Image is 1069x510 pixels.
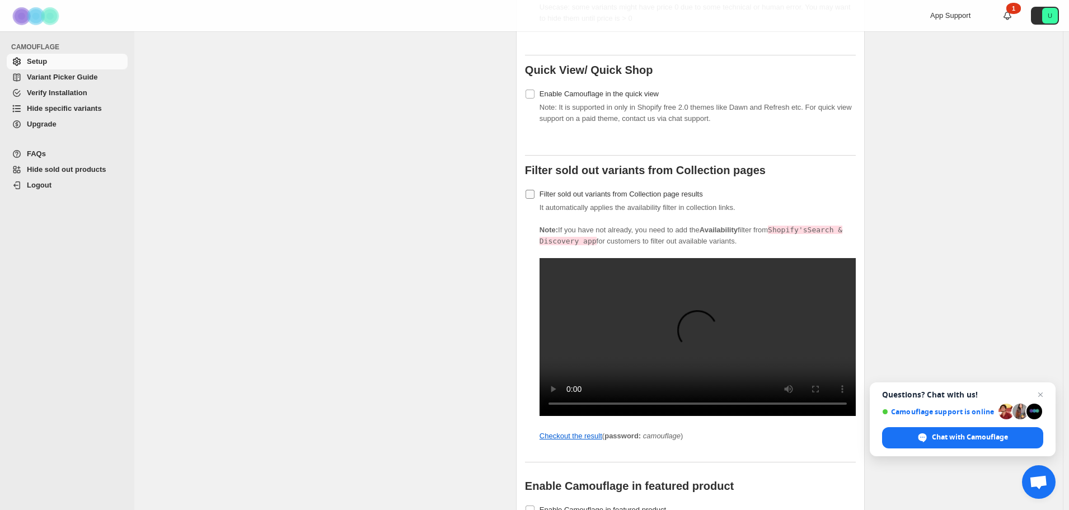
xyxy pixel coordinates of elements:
span: Upgrade [27,120,57,128]
span: FAQs [27,149,46,158]
b: Quick View/ Quick Shop [525,64,653,76]
a: 1 [1002,10,1013,21]
a: Checkout the result [540,432,602,440]
a: Setup [7,54,128,69]
strong: password: [604,432,641,440]
b: Note: [540,226,558,234]
span: Setup [27,57,47,65]
span: Hide sold out products [27,165,106,174]
a: Variant Picker Guide [7,69,128,85]
span: Questions? Chat with us! [882,390,1043,399]
a: Hide sold out products [7,162,128,177]
div: 1 [1006,3,1021,14]
p: If you have not already, you need to add the filter from for customers to filter out available va... [540,224,856,247]
span: Logout [27,181,51,189]
span: Verify Installation [27,88,87,97]
span: Chat with Camouflage [932,432,1008,442]
span: Chat with Camouflage [882,427,1043,448]
p: ( ) [540,431,856,442]
span: It automatically applies the availability filter in collection links. [540,203,856,442]
video: Add availability filter [540,258,856,416]
text: U [1048,12,1052,19]
span: Variant Picker Guide [27,73,97,81]
a: Upgrade [7,116,128,132]
a: Open chat [1022,465,1056,499]
button: Avatar with initials U [1031,7,1059,25]
span: Filter sold out variants from Collection page results [540,190,703,198]
span: Enable Camouflage in the quick view [540,90,659,98]
i: camouflage [643,432,681,440]
a: Logout [7,177,128,193]
span: Hide specific variants [27,104,102,113]
b: Filter sold out variants from Collection pages [525,164,766,176]
span: Camouflage support is online [882,408,995,416]
a: Verify Installation [7,85,128,101]
span: CAMOUFLAGE [11,43,129,52]
span: Note: It is supported in only in Shopify free 2.0 themes like Dawn and Refresh etc. For quick vie... [540,103,852,123]
b: Enable Camouflage in featured product [525,480,734,492]
a: Hide specific variants [7,101,128,116]
span: Avatar with initials U [1042,8,1058,24]
strong: Availability [700,226,738,234]
span: App Support [930,11,970,20]
img: Camouflage [9,1,65,31]
a: FAQs [7,146,128,162]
